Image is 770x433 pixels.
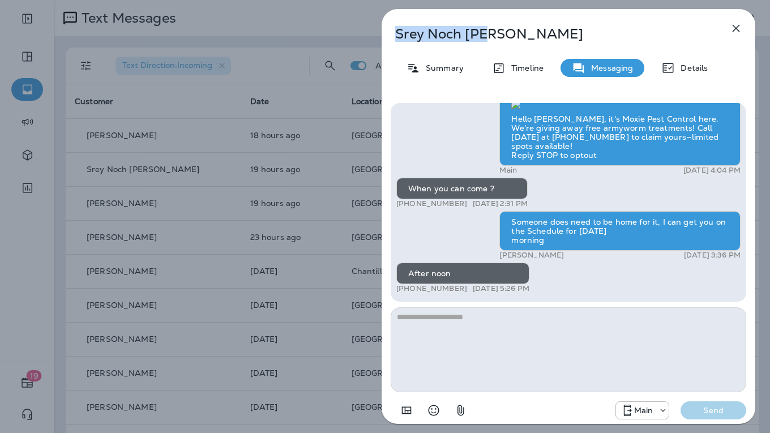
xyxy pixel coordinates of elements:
[499,211,741,251] div: Someone does need to be home for it, I can get you on the Schedule for [DATE] morning
[511,100,520,109] img: twilio-download
[396,178,528,199] div: When you can come ?
[683,166,741,175] p: [DATE] 4:04 PM
[506,63,544,72] p: Timeline
[396,199,467,208] p: [PHONE_NUMBER]
[499,251,564,260] p: [PERSON_NAME]
[422,399,445,422] button: Select an emoji
[395,26,704,42] p: Srey Noch [PERSON_NAME]
[396,263,529,284] div: After noon
[395,399,418,422] button: Add in a premade template
[499,92,741,166] div: Hello [PERSON_NAME], it's Moxie Pest Control here. We’re giving away free armyworm treatments! Ca...
[634,406,653,415] p: Main
[473,284,529,293] p: [DATE] 5:26 PM
[684,251,741,260] p: [DATE] 3:36 PM
[396,284,467,293] p: [PHONE_NUMBER]
[473,199,528,208] p: [DATE] 2:31 PM
[616,404,669,417] div: +1 (817) 482-3792
[420,63,464,72] p: Summary
[499,166,517,175] p: Main
[585,63,633,72] p: Messaging
[675,63,708,72] p: Details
